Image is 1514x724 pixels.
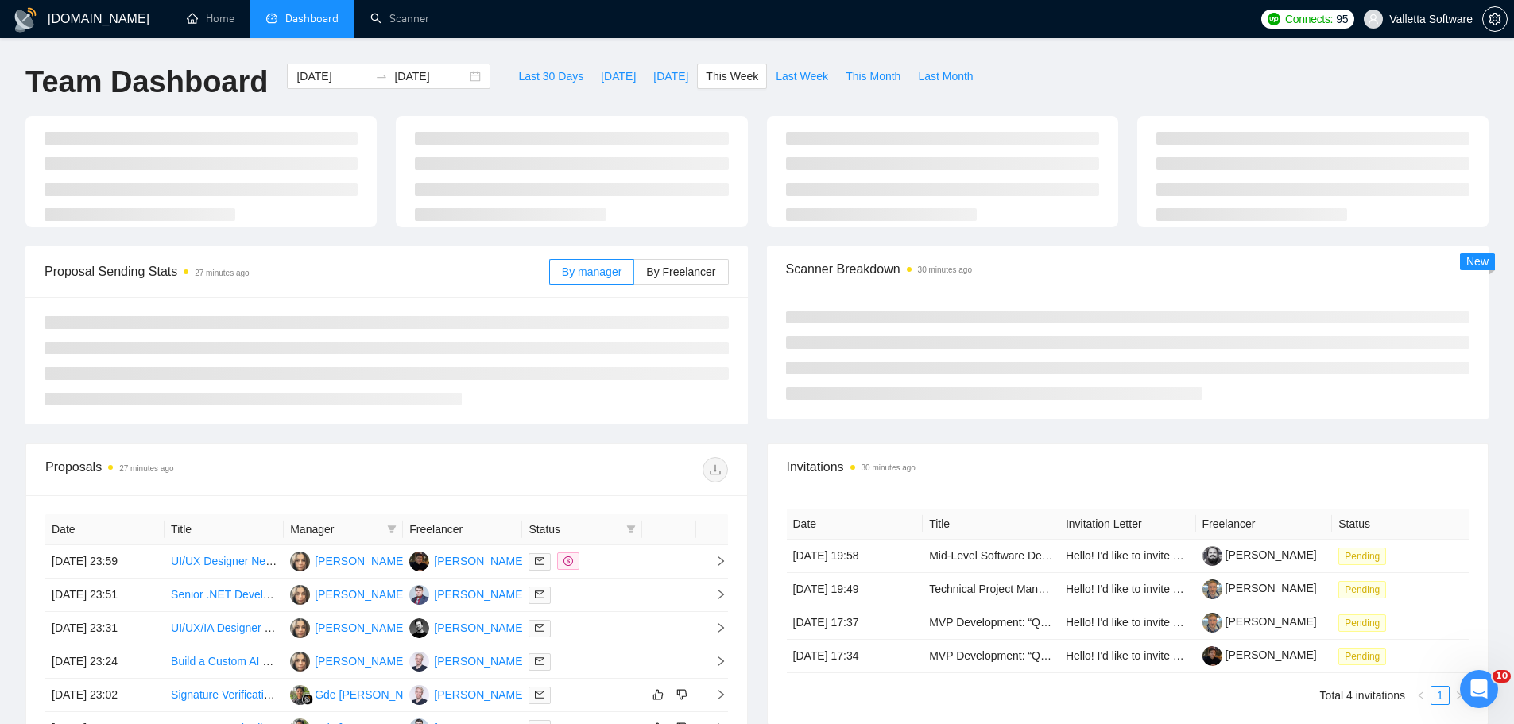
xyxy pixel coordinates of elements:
td: [DATE] 23:31 [45,612,165,645]
th: Title [923,509,1059,540]
span: Pending [1338,648,1386,665]
input: Start date [296,68,369,85]
div: [PERSON_NAME] [434,552,525,570]
a: GKGde [PERSON_NAME] [290,687,431,700]
div: [PERSON_NAME] [315,619,406,637]
span: right [703,656,726,667]
button: [DATE] [592,64,645,89]
th: Invitation Letter [1059,509,1196,540]
span: filter [384,517,400,541]
a: UI/UX/IA Designer & Front-end Developer [171,621,377,634]
div: [PERSON_NAME] [434,686,525,703]
button: Last 30 Days [509,64,592,89]
div: [PERSON_NAME] [434,652,525,670]
a: Pending [1338,649,1392,662]
span: filter [626,525,636,534]
span: By Freelancer [646,265,715,278]
span: This Month [846,68,900,85]
th: Title [165,514,284,545]
img: logo [13,7,38,33]
a: [PERSON_NAME] [1202,582,1317,594]
span: Pending [1338,581,1386,598]
time: 30 minutes ago [862,463,916,472]
img: c1AMgGq2NfwHeoRu0T0twRUX38PKSx26W1p9lLmbGTIujQzqIRbRJTU_TYoV4DSMJQ [1202,646,1222,666]
span: Manager [290,521,381,538]
span: mail [535,556,544,566]
img: upwork-logo.png [1268,13,1280,25]
span: filter [623,517,639,541]
td: Mid-Level Software Developer (Python/Django, API Integration) – UK Timezone [923,540,1059,573]
input: End date [394,68,467,85]
li: Total 4 invitations [1320,686,1405,705]
a: VS[PERSON_NAME] [290,587,406,600]
time: 30 minutes ago [918,265,972,274]
span: right [703,556,726,567]
button: like [649,685,668,704]
a: VS[PERSON_NAME] [290,554,406,567]
span: Last Week [776,68,828,85]
td: MVP Development: “Qodeup-Style” QR Menu + Table Payment [923,606,1059,640]
button: right [1450,686,1469,705]
td: Senior .NET Developer for Backend API Services [165,579,284,612]
time: 27 minutes ago [195,269,249,277]
span: left [1416,691,1426,700]
button: setting [1482,6,1508,32]
span: filter [387,525,397,534]
a: Build a Custom AI Solution Similar to NextTownAI [171,655,415,668]
button: Last Week [767,64,837,89]
span: 10 [1493,670,1511,683]
a: MVP Development: “Qodeup-Style” QR Menu + Table Payment [929,616,1240,629]
li: 1 [1431,686,1450,705]
button: This Month [837,64,909,89]
span: Invitations [787,457,1469,477]
time: 27 minutes ago [119,464,173,473]
div: Proposals [45,457,386,482]
a: VS[PERSON_NAME] [290,654,406,667]
th: Date [787,509,924,540]
span: Pending [1338,548,1386,565]
span: By manager [562,265,621,278]
img: VS [290,552,310,571]
div: [PERSON_NAME] [315,552,406,570]
th: Status [1332,509,1469,540]
span: Last 30 Days [518,68,583,85]
span: to [375,70,388,83]
td: [DATE] 23:24 [45,645,165,679]
td: [DATE] 17:34 [787,640,924,673]
a: Pending [1338,549,1392,562]
td: Build a Custom AI Solution Similar to NextTownAI [165,645,284,679]
span: right [703,589,726,600]
img: c1YVe9s_ur9DMM5K57hi5TJ-9FQxjtNhGBeEXH1tJwGwpUzCMyhOBdC-rfU_IR4LfR [1202,546,1222,566]
img: gigradar-bm.png [302,694,313,705]
a: Signature Verification using AWS AI [171,688,347,701]
a: Technical Project Manager for a FinTech AI/ML Project [929,583,1196,595]
h1: Team Dashboard [25,64,268,101]
button: This Week [697,64,767,89]
span: swap-right [375,70,388,83]
td: MVP Development: “Qodeup-Style” QR Menu + Table Payment [923,640,1059,673]
a: [PERSON_NAME] [1202,615,1317,628]
a: 1 [1431,687,1449,704]
a: UI/UX Designer Needed for Ongoing Project [171,555,389,567]
span: mail [535,656,544,666]
div: Gde [PERSON_NAME] [315,686,431,703]
span: mail [535,690,544,699]
iframe: Intercom live chat [1460,670,1498,708]
span: Proposal Sending Stats [45,261,549,281]
td: [DATE] 19:49 [787,573,924,606]
a: Senior .NET Developer for Backend API Services [171,588,414,601]
span: mail [535,623,544,633]
th: Date [45,514,165,545]
a: MVP Development: “Qodeup-Style” QR Menu + Table Payment [929,649,1240,662]
span: user [1368,14,1379,25]
a: VS[PERSON_NAME] [290,621,406,633]
img: VS [290,618,310,638]
div: [PERSON_NAME] [315,586,406,603]
a: homeHome [187,12,234,25]
span: setting [1483,13,1507,25]
td: [DATE] 17:37 [787,606,924,640]
td: [DATE] 23:51 [45,579,165,612]
span: mail [535,590,544,599]
a: Mid-Level Software Developer (Python/Django, API Integration) – UK Timezone [929,549,1320,562]
span: 95 [1336,10,1348,28]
